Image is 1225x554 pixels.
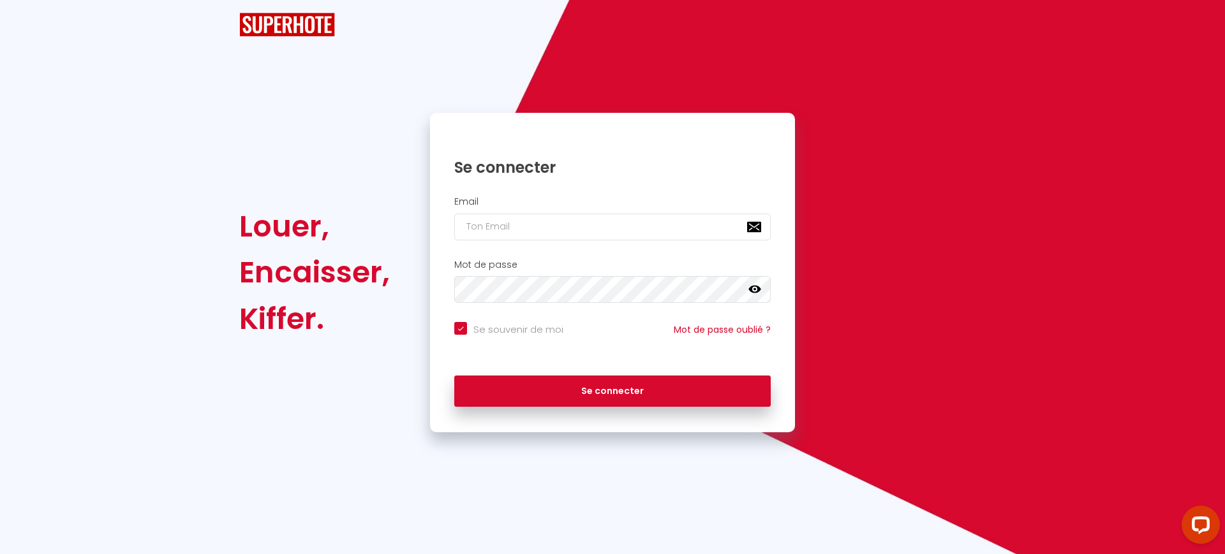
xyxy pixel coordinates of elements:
h2: Mot de passe [454,259,771,270]
div: Encaisser, [239,249,390,295]
input: Ton Email [454,214,771,240]
h2: Email [454,196,771,207]
button: Se connecter [454,375,771,407]
div: Kiffer. [239,296,390,342]
h1: Se connecter [454,157,771,177]
iframe: LiveChat chat widget [1171,500,1225,554]
div: Louer, [239,203,390,249]
a: Mot de passe oublié ? [674,323,771,336]
img: SuperHote logo [239,13,335,36]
